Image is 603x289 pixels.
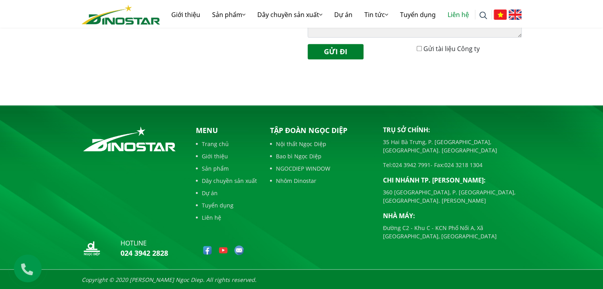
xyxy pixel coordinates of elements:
a: Dây chuyền sản xuất [196,177,257,185]
p: 35 Hai Bà Trưng, P. [GEOGRAPHIC_DATA], [GEOGRAPHIC_DATA]. [GEOGRAPHIC_DATA] [383,138,522,154]
a: Dây chuyền sản xuất [251,2,328,27]
p: Menu [196,125,257,136]
a: NGOCDIEP WINDOW [270,164,371,173]
a: Liên hệ [196,213,257,222]
label: Gửi tài liệu Công ty [423,44,480,53]
a: Tuyển dụng [196,201,257,209]
a: Giới thiệu [196,152,257,160]
a: Trang chủ [196,140,257,148]
a: 024 3942 7991 [392,161,431,169]
img: logo_footer [82,125,177,153]
a: Nhôm Dinostar [270,177,371,185]
p: Chi nhánh TP. [PERSON_NAME]: [383,175,522,185]
a: Liên hệ [442,2,475,27]
p: Đường C2 - Khu C - KCN Phố Nối A, Xã [GEOGRAPHIC_DATA], [GEOGRAPHIC_DATA] [383,224,522,240]
a: Sản phẩm [196,164,257,173]
a: Tin tức [358,2,394,27]
a: Giới thiệu [165,2,206,27]
i: Copyright © 2020 [PERSON_NAME] Ngoc Diep. All rights reserved. [82,276,257,283]
a: Nội thất Ngọc Diệp [270,140,371,148]
a: Bao bì Ngọc Diệp [270,152,371,160]
p: Nhà máy: [383,211,522,221]
p: Tel: - Fax: [383,161,522,169]
p: hotline [121,238,168,248]
img: logo [82,5,160,25]
p: Tập đoàn Ngọc Diệp [270,125,371,136]
p: Trụ sở chính: [383,125,522,135]
a: Dự án [328,2,358,27]
a: Dự án [196,189,257,197]
img: English [509,10,522,20]
a: 024 3218 1304 [444,161,482,169]
a: 024 3942 2828 [121,248,168,258]
button: Gửi đi [308,44,364,59]
p: 360 [GEOGRAPHIC_DATA], P. [GEOGRAPHIC_DATA], [GEOGRAPHIC_DATA]. [PERSON_NAME] [383,188,522,205]
img: Tiếng Việt [494,10,507,20]
a: Tuyển dụng [394,2,442,27]
img: search [479,11,487,19]
a: Sản phẩm [206,2,251,27]
img: logo_nd_footer [82,238,101,258]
